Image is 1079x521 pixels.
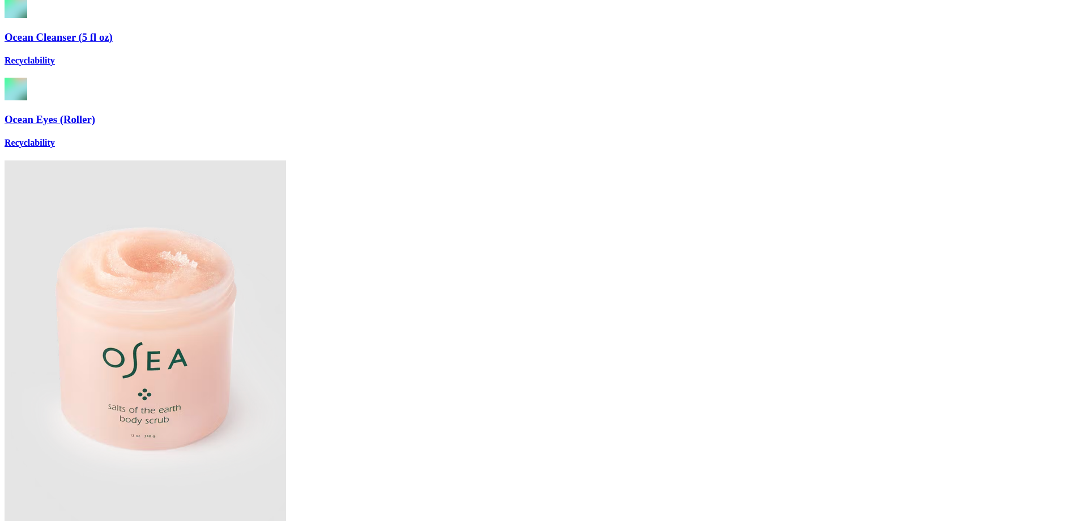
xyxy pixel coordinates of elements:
[5,78,27,100] img: Ocean Eyes (Roller)
[5,31,113,43] span: Ocean Cleanser (5 fl oz)
[5,113,95,125] span: Ocean Eyes (Roller)
[5,78,1074,148] a: Ocean Eyes (Roller) Ocean Eyes (Roller) Recyclability
[5,138,1074,148] h4: Recyclability
[5,56,1074,66] h4: Recyclability
[5,31,1074,44] h3: Ocean Cleanser (5 fl oz)
[5,113,1074,126] h3: Ocean Eyes (Roller)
